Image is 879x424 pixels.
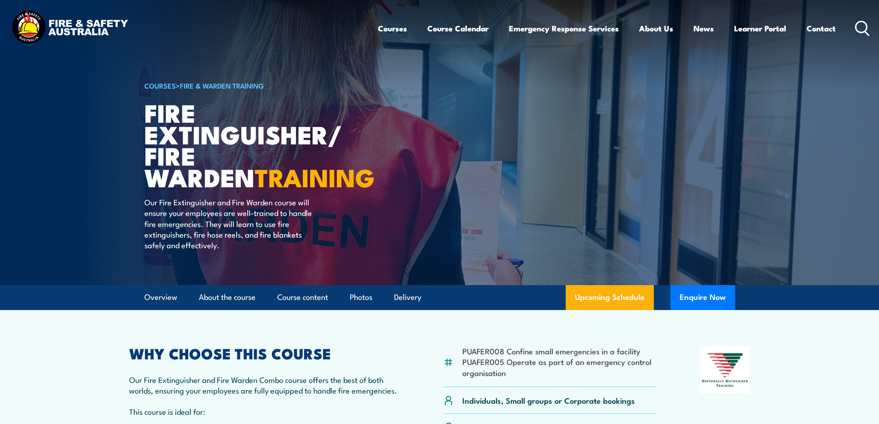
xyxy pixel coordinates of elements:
a: Photos [350,285,372,310]
strong: TRAINING [255,157,375,196]
p: This course is ideal for: [129,406,399,417]
a: About Us [639,16,673,41]
a: Overview [144,285,177,310]
h1: Fire Extinguisher/ Fire Warden [144,102,372,188]
a: Emergency Response Services [509,16,619,41]
a: About the course [199,285,256,310]
a: Courses [378,16,407,41]
li: PUAFER005 Operate as part of an emergency control organisation [462,356,656,378]
a: Fire & Warden Training [180,80,264,90]
p: Our Fire Extinguisher and Fire Warden course will ensure your employees are well-trained to handl... [144,197,313,251]
p: Our Fire Extinguisher and Fire Warden Combo course offers the best of both worlds, ensuring your ... [129,374,399,396]
a: News [694,16,714,41]
h2: WHY CHOOSE THIS COURSE [129,346,399,359]
a: COURSES [144,80,176,90]
h6: > [144,80,372,91]
p: Individuals, Small groups or Corporate bookings [462,395,635,406]
li: PUAFER008 Confine small emergencies in a facility [462,346,656,356]
img: Nationally Recognised Training logo. [700,346,750,394]
a: Contact [807,16,836,41]
button: Enquire Now [670,285,735,310]
a: Course Calendar [427,16,489,41]
a: Learner Portal [734,16,786,41]
a: Delivery [394,285,421,310]
a: Upcoming Schedule [566,285,654,310]
a: Course content [277,285,328,310]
